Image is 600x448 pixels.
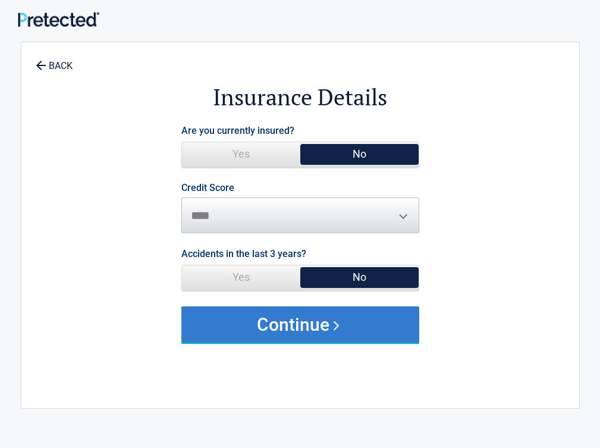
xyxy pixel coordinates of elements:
a: BACK [33,50,75,71]
button: Continue [181,306,419,342]
span: No [300,142,419,166]
img: Main Logo [18,12,99,27]
span: Yes [182,265,300,289]
span: Yes [182,142,300,166]
label: Are you currently insured? [181,123,294,139]
label: Credit Score [181,183,234,193]
span: No [300,265,419,289]
h2: Insurance Details [87,82,514,112]
label: Accidents in the last 3 years? [181,246,306,262]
